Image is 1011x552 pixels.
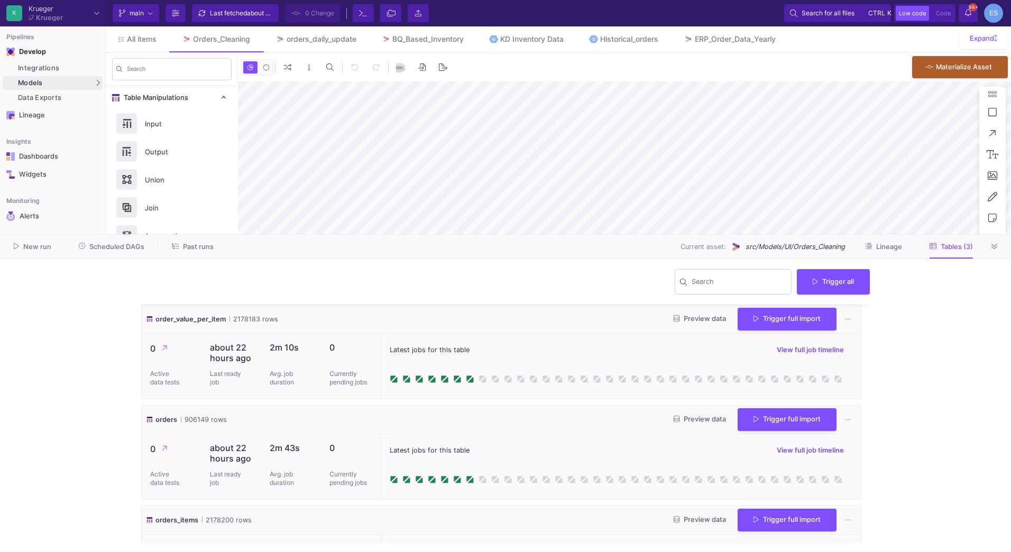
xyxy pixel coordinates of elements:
[887,7,891,20] span: k
[852,238,915,255] button: Lineage
[146,314,153,324] img: icon
[753,315,821,323] span: Trigger full import
[984,4,1003,23] div: ES
[600,35,658,43] div: Historical_orders
[106,109,238,137] button: Input
[589,35,598,44] img: Tab icon
[3,107,103,124] a: Navigation iconLineage
[695,35,776,43] div: ERP_Order_Data_Yearly
[127,35,157,43] span: All items
[3,166,103,183] a: Navigation iconWidgets
[981,4,1003,23] button: ES
[746,242,845,252] span: src/Models/UI/Orders_Cleaning
[753,415,821,423] span: Trigger full import
[665,311,734,327] button: Preview data
[155,314,226,324] span: order_value_per_item
[674,415,726,423] span: Preview data
[390,345,470,355] span: Latest jobs for this table
[936,63,992,71] span: Materialize Asset
[193,35,250,43] div: Orders_Cleaning
[155,415,177,425] span: orders
[390,445,470,455] span: Latest jobs for this table
[106,165,238,194] button: Union
[777,346,844,354] span: View full job timeline
[3,91,103,105] a: Data Exports
[146,415,153,425] img: icon
[6,152,15,161] img: Navigation icon
[738,408,837,431] button: Trigger full import
[202,515,252,525] span: 2178200 rows
[684,35,693,44] img: Tab icon
[329,470,372,487] p: Currently pending jobs
[159,238,226,255] button: Past runs
[139,172,212,188] div: Union
[876,243,902,251] span: Lineage
[768,342,852,358] button: View full job timeline
[146,515,153,525] img: icon
[127,67,227,75] input: Search
[150,470,182,487] p: Active data tests
[270,342,313,353] p: 2m 10s
[489,35,498,44] img: Tab icon
[19,48,35,56] div: Develop
[6,5,22,21] div: K
[917,238,986,255] button: Tables (3)
[665,411,734,428] button: Preview data
[912,56,1008,78] button: Materialize Asset
[665,512,734,528] button: Preview data
[150,370,182,387] p: Active data tests
[66,238,158,255] button: Scheduled DAGs
[329,443,372,453] p: 0
[6,170,15,179] img: Navigation icon
[139,228,212,244] div: Aggregations
[210,342,253,363] p: about 22 hours ago
[210,5,273,21] div: Last fetched
[150,443,193,456] p: 0
[150,342,193,355] p: 0
[738,509,837,531] button: Trigger full import
[192,4,279,22] button: Last fetchedabout 5 hours ago
[813,278,854,286] span: Trigger all
[183,243,214,251] span: Past runs
[270,370,301,387] p: Avg. job duration
[6,48,15,56] img: Navigation icon
[139,200,212,216] div: Join
[181,415,227,425] span: 906149 rows
[113,4,159,22] button: main
[674,516,726,523] span: Preview data
[139,116,212,132] div: Input
[106,86,238,109] mat-expansion-panel-header: Table Manipulations
[969,3,977,12] span: 99+
[3,43,103,60] mat-expansion-panel-header: Navigation iconDevelop
[899,10,926,17] span: Low code
[106,109,238,282] div: Table Manipulations
[23,243,51,251] span: New run
[674,315,726,323] span: Preview data
[6,111,15,119] img: Navigation icon
[270,470,301,487] p: Avg. job duration
[1,238,64,255] button: New run
[155,515,198,525] span: orders_items
[933,6,954,21] button: Code
[730,241,741,252] img: UI Model
[959,4,978,22] button: 99+
[36,14,63,21] div: Krueger
[3,207,103,225] a: Navigation iconAlerts
[936,10,951,17] span: Code
[3,148,103,165] a: Navigation iconDashboards
[802,5,854,21] span: Search for all files
[229,314,278,324] span: 2178183 rows
[210,443,253,464] p: about 22 hours ago
[738,308,837,330] button: Trigger full import
[753,516,821,523] span: Trigger full import
[18,64,100,72] div: Integrations
[106,222,238,250] button: Aggregations
[120,94,188,102] span: Table Manipulations
[275,35,284,44] img: Tab icon
[896,6,929,21] button: Low code
[382,35,391,44] img: Tab icon
[210,370,242,387] p: Last ready job
[106,194,238,222] button: Join
[797,269,870,295] button: Trigger all
[139,144,212,160] div: Output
